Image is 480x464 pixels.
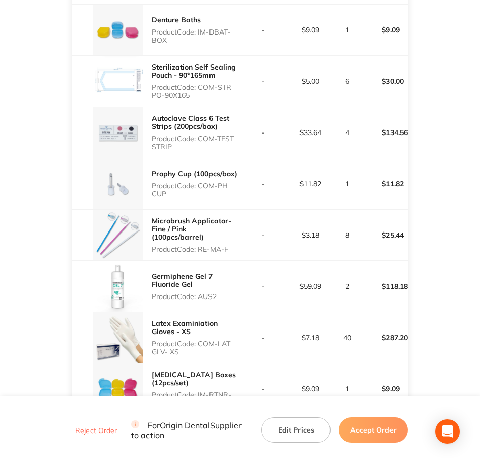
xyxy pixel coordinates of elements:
p: - [241,231,287,239]
p: - [241,385,287,393]
p: $3.18 [288,231,334,239]
p: Product Code: COM-STR PO-90X165 [152,83,240,100]
p: $118.18 [362,274,408,299]
p: $25.44 [362,223,408,247]
p: Product Code: RE-MA-F [152,245,240,253]
p: $287.20 [362,325,408,350]
button: Accept Order [339,417,408,443]
p: 4 [335,128,361,137]
a: Sterilization Self Sealing Pouch - 90*165mm [152,62,236,80]
a: Autoclave Class 6 Test Strips (200pcs/box) [152,114,229,131]
p: $33.64 [288,128,334,137]
a: Latex Examiniation Gloves - XS [152,319,218,336]
img: ZHRhazBsZQ [93,363,143,414]
p: Product Code: COM-PH CUP [152,182,240,198]
p: For Origin Dental Supplier to action [131,420,250,440]
p: $11.82 [362,172,408,196]
p: $9.09 [362,377,408,401]
a: [MEDICAL_DATA] Boxes (12pcs/set) [152,370,236,387]
p: - [241,128,287,137]
p: $30.00 [362,69,408,93]
p: Product Code: AUS2 [152,292,240,301]
p: 1 [335,180,361,188]
p: $7.18 [288,334,334,342]
p: Product Code: IM-DBAT-BOX [152,28,240,44]
p: 2 [335,282,361,290]
p: - [241,180,287,188]
p: Product Code: COM-LAT GLV- XS [152,340,240,356]
p: $59.09 [288,282,334,290]
p: 6 [335,77,361,85]
button: Reject Order [72,426,120,435]
p: $9.09 [288,26,334,34]
p: - [241,334,287,342]
p: $9.09 [288,385,334,393]
p: $134.56 [362,120,408,145]
p: - [241,77,287,85]
p: $9.09 [362,18,408,42]
img: MHRlMzk0Yw [93,56,143,107]
a: Microbrush Applicator- Fine / Pink (100pcs/barrel) [152,216,231,242]
div: Open Intercom Messenger [435,419,460,444]
p: Product Code: IM-RTNR-BOX [152,391,240,407]
p: $5.00 [288,77,334,85]
p: Product Code: COM-TEST STRIP [152,135,240,151]
p: - [241,26,287,34]
p: - [241,282,287,290]
img: M3I2amRkeA [93,210,143,260]
img: ZTdiNzg4Yg [93,261,143,312]
p: 8 [335,231,361,239]
p: 1 [335,26,361,34]
button: Edit Prices [261,417,331,443]
img: MWN4OWM0NQ [93,5,143,55]
p: 1 [335,385,361,393]
img: dWtva21ubA [93,107,143,158]
a: Prophy Cup (100pcs/box) [152,169,237,178]
p: $11.82 [288,180,334,188]
a: Germiphene Gel 7 Fluoride Gel [152,272,213,289]
img: ZnlnZmRjaA [93,312,143,363]
img: ZDBsYzYzZw [93,158,143,209]
p: 40 [335,334,361,342]
a: Denture Baths [152,15,201,24]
